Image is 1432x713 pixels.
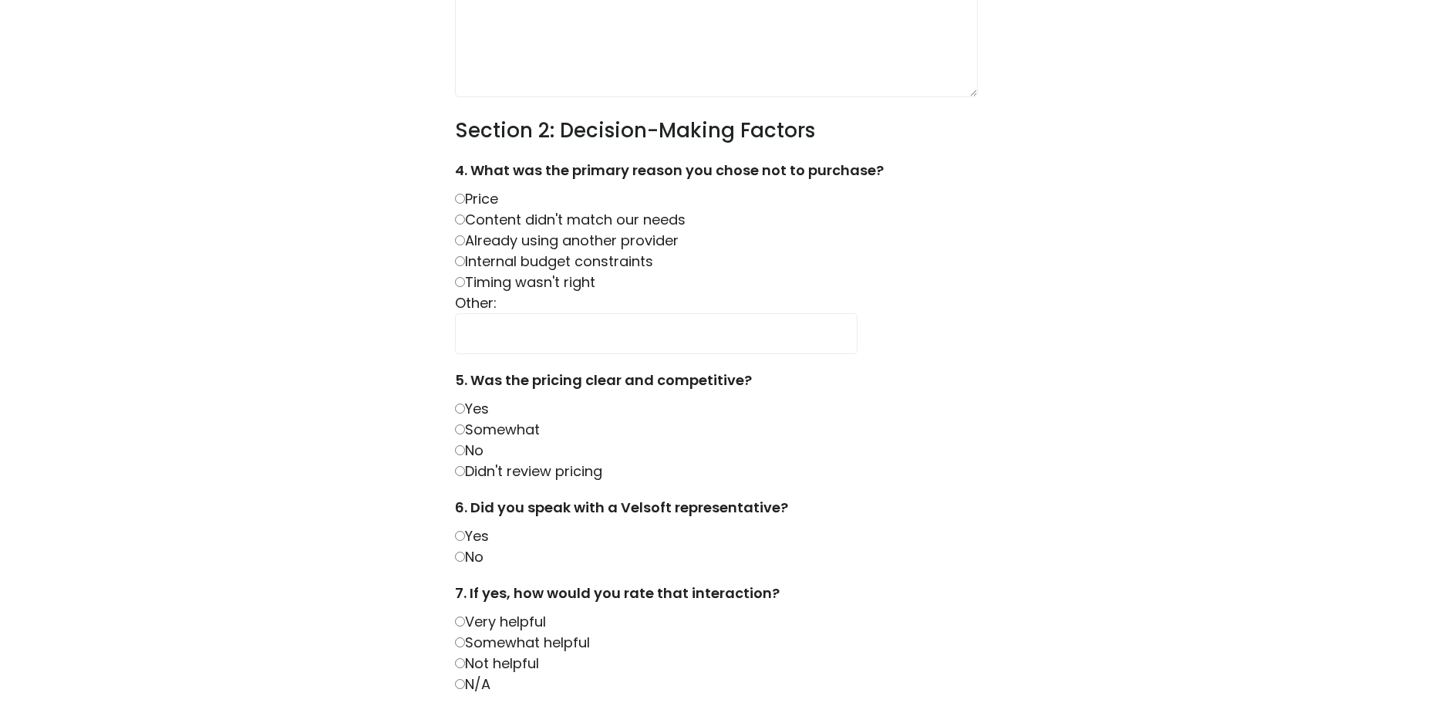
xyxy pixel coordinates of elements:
[455,235,465,245] input: Already using another provider
[455,679,465,689] input: N/A
[455,252,653,271] label: Internal budget constraints
[455,194,465,204] input: Price
[455,552,465,562] input: No
[455,399,489,418] label: Yes
[455,277,465,287] input: Timing wasn't right
[455,526,489,546] label: Yes
[455,637,465,647] input: Somewhat helpful
[455,445,465,455] input: No
[455,272,595,292] label: Timing wasn't right
[455,633,590,652] label: Somewhat helpful
[455,547,484,566] label: No
[455,466,465,476] input: Didn't review pricing
[455,612,546,631] label: Very helpful
[455,531,465,541] input: Yes
[455,210,686,229] label: Content didn't match our needs
[455,215,465,225] input: Content didn't match our needs
[455,256,465,266] input: Internal budget constraints
[455,189,498,208] label: Price
[455,497,978,525] label: 6. Did you speak with a Velsoft representative?
[455,118,978,144] h3: Section 2: Decision-Making Factors
[455,293,497,313] label: Other:
[455,160,978,188] label: 4. What was the primary reason you chose not to purchase?
[455,231,679,250] label: Already using another provider
[455,420,540,439] label: Somewhat
[455,583,978,611] label: 7. If yes, how would you rate that interaction?
[455,404,465,414] input: Yes
[455,441,484,460] label: No
[455,424,465,434] input: Somewhat
[455,461,602,481] label: Didn't review pricing
[455,617,465,627] input: Very helpful
[455,654,539,673] label: Not helpful
[455,658,465,668] input: Not helpful
[455,674,490,694] label: N/A
[455,370,978,398] label: 5. Was the pricing clear and competitive?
